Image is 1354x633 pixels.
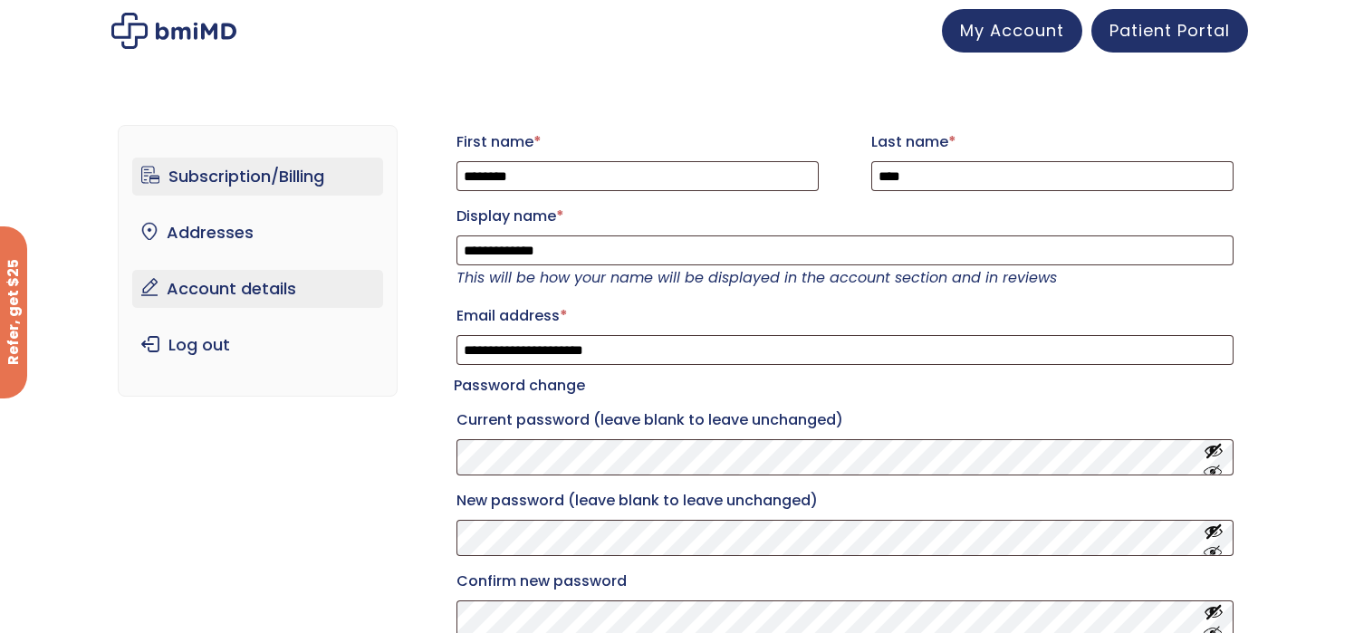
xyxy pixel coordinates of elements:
[456,202,1234,231] label: Display name
[456,267,1057,288] em: This will be how your name will be displayed in the account section and in reviews
[1204,522,1224,555] button: Show password
[1204,441,1224,475] button: Show password
[456,406,1234,435] label: Current password (leave blank to leave unchanged)
[132,326,383,364] a: Log out
[960,19,1064,42] span: My Account
[111,13,236,49] img: My account
[454,373,585,398] legend: Password change
[456,567,1234,596] label: Confirm new password
[456,128,819,157] label: First name
[456,486,1234,515] label: New password (leave blank to leave unchanged)
[942,9,1082,53] a: My Account
[132,158,383,196] a: Subscription/Billing
[1091,9,1248,53] a: Patient Portal
[1109,19,1230,42] span: Patient Portal
[132,214,383,252] a: Addresses
[871,128,1234,157] label: Last name
[132,270,383,308] a: Account details
[118,125,398,397] nav: Account pages
[456,302,1234,331] label: Email address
